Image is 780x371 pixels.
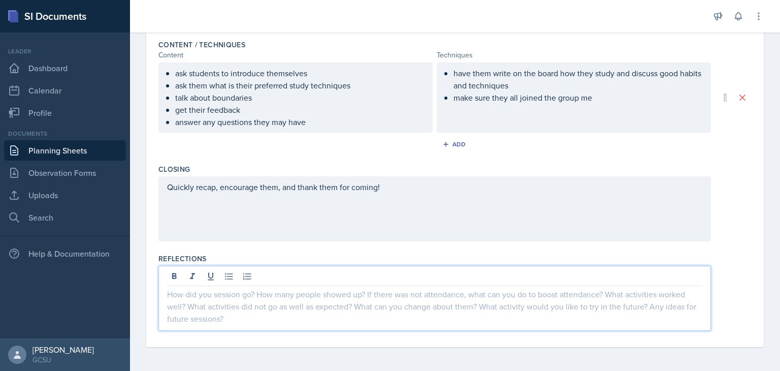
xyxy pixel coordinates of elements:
[32,355,94,365] div: GCSU
[32,345,94,355] div: [PERSON_NAME]
[4,47,126,56] div: Leader
[175,91,424,104] p: talk about boundaries
[453,91,702,104] p: make sure they all joined the group me
[158,164,190,174] label: Closing
[158,40,245,50] label: Content / Techniques
[437,50,711,60] div: Techniques
[175,116,424,128] p: answer any questions they may have
[439,137,472,152] button: Add
[4,103,126,123] a: Profile
[453,67,702,91] p: have them write on the board how they study and discuss good habits and techniques
[175,104,424,116] p: get their feedback
[4,140,126,161] a: Planning Sheets
[167,181,702,193] p: Quickly recap, encourage them, and thank them for coming!
[4,80,126,101] a: Calendar
[158,50,433,60] div: Content
[158,254,207,264] label: Reflections
[175,67,424,79] p: ask students to introduce themselves
[4,185,126,205] a: Uploads
[175,79,424,91] p: ask them what is their preferred study techniques
[444,140,466,148] div: Add
[4,243,126,264] div: Help & Documentation
[4,207,126,228] a: Search
[4,58,126,78] a: Dashboard
[4,129,126,138] div: Documents
[4,163,126,183] a: Observation Forms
